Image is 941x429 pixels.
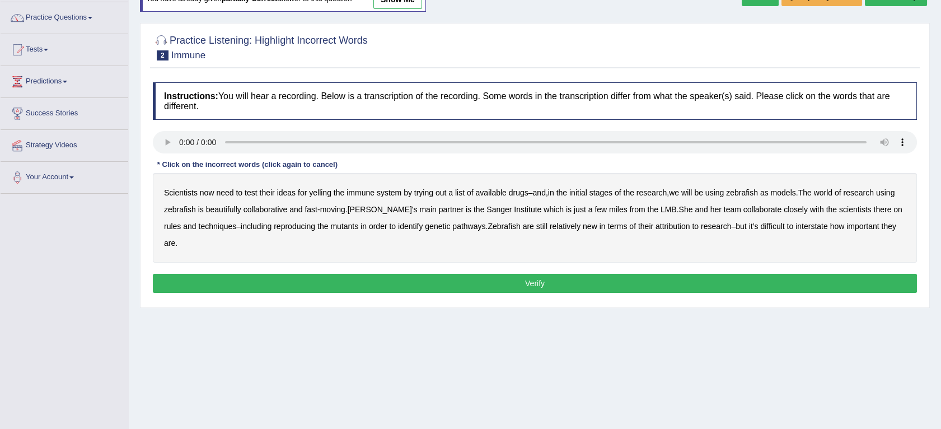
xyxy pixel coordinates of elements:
[514,205,541,214] b: Institute
[153,82,917,120] h4: You will hear a recording. Below is a transcription of the recording. Some words in the transcrip...
[330,222,358,231] b: mutants
[236,188,242,197] b: to
[615,188,621,197] b: of
[153,32,368,60] h2: Practice Listening: Highlight Incorrect Words
[566,205,572,214] b: is
[835,188,841,197] b: of
[607,222,627,231] b: terms
[784,205,808,214] b: closely
[277,188,296,197] b: ideas
[623,188,634,197] b: the
[164,222,181,231] b: rules
[216,188,233,197] b: need
[629,222,636,231] b: of
[348,205,418,214] b: [PERSON_NAME]'s
[873,205,891,214] b: there
[474,205,484,214] b: the
[317,222,328,231] b: the
[574,205,586,214] b: just
[244,205,288,214] b: collaborative
[305,205,317,214] b: fast
[810,205,824,214] b: with
[198,205,204,214] b: is
[274,222,315,231] b: reproducing
[661,205,677,214] b: LMB
[298,188,307,197] b: for
[638,222,653,231] b: their
[1,162,128,190] a: Your Account
[814,188,832,197] b: world
[486,205,512,214] b: Sanger
[164,188,198,197] b: Scientists
[448,188,453,197] b: a
[334,188,344,197] b: the
[241,222,271,231] b: including
[488,222,520,231] b: Zebrafish
[600,222,606,231] b: in
[439,205,464,214] b: partner
[377,188,401,197] b: system
[710,205,722,214] b: her
[369,222,387,231] b: order
[589,188,612,197] b: stages
[419,205,436,214] b: main
[398,222,423,231] b: identify
[153,173,917,263] div: – , , . - . . – . – .
[830,222,845,231] b: how
[694,188,703,197] b: be
[1,66,128,94] a: Predictions
[1,98,128,126] a: Success Stories
[289,205,302,214] b: and
[724,205,741,214] b: team
[760,188,769,197] b: as
[467,188,474,197] b: of
[609,205,628,214] b: miles
[760,222,784,231] b: difficult
[588,205,593,214] b: a
[533,188,546,197] b: and
[647,205,658,214] b: the
[455,188,465,197] b: list
[389,222,396,231] b: to
[536,222,547,231] b: still
[550,222,580,231] b: relatively
[726,188,758,197] b: zebrafish
[404,188,412,197] b: by
[798,188,812,197] b: The
[771,188,796,197] b: models
[636,188,667,197] b: research
[164,205,196,214] b: zebrafish
[153,159,342,170] div: * Click on the incorrect words (click again to cancel)
[692,222,699,231] b: to
[839,205,872,214] b: scientists
[556,188,567,197] b: the
[736,222,746,231] b: but
[881,222,896,231] b: they
[245,188,258,197] b: test
[171,50,205,60] small: Immune
[183,222,196,231] b: and
[320,205,345,214] b: moving
[681,188,692,197] b: will
[1,34,128,62] a: Tests
[309,188,331,197] b: yelling
[1,2,128,30] a: Practice Questions
[569,188,587,197] b: initial
[544,205,564,214] b: which
[846,222,879,231] b: important
[1,130,128,158] a: Strategy Videos
[259,188,274,197] b: their
[164,91,218,101] b: Instructions:
[199,222,237,231] b: techniques
[200,188,214,197] b: now
[436,188,446,197] b: out
[548,188,554,197] b: in
[749,222,759,231] b: it’s
[206,205,241,214] b: beautifully
[669,188,679,197] b: we
[844,188,874,197] b: research
[425,222,450,231] b: genetic
[509,188,528,197] b: drugs
[743,205,782,214] b: collaborate
[787,222,794,231] b: to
